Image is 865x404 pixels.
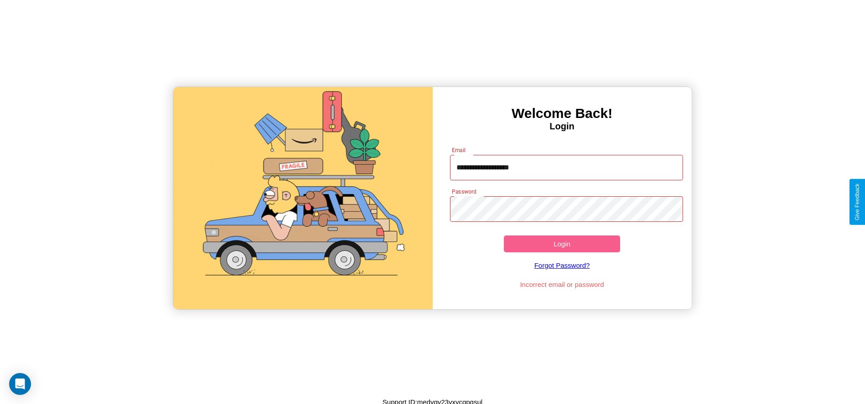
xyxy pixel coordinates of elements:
a: Forgot Password? [445,252,679,278]
button: Login [504,235,621,252]
div: Give Feedback [854,184,860,220]
label: Email [452,146,466,154]
p: Incorrect email or password [445,278,679,291]
label: Password [452,188,476,195]
div: Open Intercom Messenger [9,373,31,395]
h4: Login [433,121,692,132]
img: gif [173,87,432,309]
h3: Welcome Back! [433,106,692,121]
